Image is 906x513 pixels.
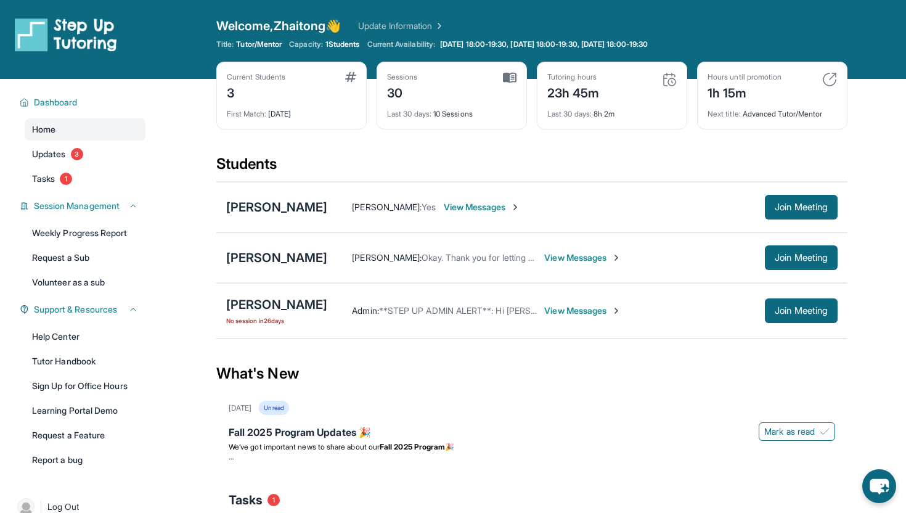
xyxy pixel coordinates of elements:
span: Tutor/Mentor [236,39,282,49]
div: 23h 45m [547,82,600,102]
span: Welcome, Zhaitong 👋 [216,17,341,35]
span: Tasks [32,173,55,185]
span: Dashboard [34,96,78,109]
img: card [503,72,516,83]
div: 10 Sessions [387,102,516,119]
img: card [822,72,837,87]
div: [DATE] [227,102,356,119]
span: [DATE] 18:00-19:30, [DATE] 18:00-19:30, [DATE] 18:00-19:30 [440,39,648,49]
span: View Messages [544,252,621,264]
span: 1 Students [325,39,360,49]
button: Support & Resources [29,303,138,316]
a: Tasks1 [25,168,145,190]
span: View Messages [544,305,621,317]
a: Home [25,118,145,141]
span: Mark as read [764,425,815,438]
span: Join Meeting [775,307,828,314]
button: Session Management [29,200,138,212]
div: [PERSON_NAME] [226,296,327,313]
img: logo [15,17,117,52]
span: View Messages [444,201,521,213]
div: 30 [387,82,418,102]
div: Advanced Tutor/Mentor [708,102,837,119]
span: Log Out [47,501,80,513]
span: Last 30 days : [547,109,592,118]
a: Report a bug [25,449,145,471]
img: Chevron Right [432,20,444,32]
div: Tutoring hours [547,72,600,82]
button: Join Meeting [765,195,838,220]
a: [DATE] 18:00-19:30, [DATE] 18:00-19:30, [DATE] 18:00-19:30 [438,39,650,49]
img: Chevron-Right [510,202,520,212]
div: 1h 15m [708,82,782,102]
button: Join Meeting [765,245,838,270]
span: Join Meeting [775,203,828,211]
div: Students [216,154,847,181]
div: [DATE] [229,403,251,413]
span: 3 [71,148,83,160]
div: Current Students [227,72,285,82]
div: 3 [227,82,285,102]
span: Capacity: [289,39,323,49]
div: Unread [259,401,288,415]
button: Join Meeting [765,298,838,323]
span: Last 30 days : [387,109,431,118]
a: Learning Portal Demo [25,400,145,422]
span: Current Availability: [367,39,435,49]
span: No session in 26 days [226,316,327,326]
a: Request a Sub [25,247,145,269]
a: Help Center [25,326,145,348]
span: [PERSON_NAME] : [352,252,422,263]
button: chat-button [862,469,896,503]
span: Join Meeting [775,254,828,261]
img: Mark as read [820,427,830,437]
a: Weekly Progress Report [25,222,145,244]
span: Home [32,123,55,136]
span: 1 [267,494,280,506]
button: Dashboard [29,96,138,109]
button: Mark as read [759,422,835,441]
span: Okay. Thank you for letting me know. [422,252,566,263]
span: First Match : [227,109,266,118]
span: Yes [422,202,436,212]
div: Sessions [387,72,418,82]
div: Fall 2025 Program Updates 🎉 [229,425,835,442]
a: Sign Up for Office Hours [25,375,145,397]
span: Title: [216,39,234,49]
a: Updates3 [25,143,145,165]
span: Updates [32,148,66,160]
span: [PERSON_NAME] : [352,202,422,212]
strong: Fall 2025 Program [380,442,445,451]
a: Request a Feature [25,424,145,446]
span: Tasks [229,491,263,509]
img: Chevron-Right [611,306,621,316]
span: 1 [60,173,72,185]
span: Session Management [34,200,120,212]
span: 🎉 [445,442,454,451]
img: Chevron-Right [611,253,621,263]
div: 8h 2m [547,102,677,119]
div: What's New [216,347,847,401]
span: Support & Resources [34,303,117,316]
span: Admin : [352,305,378,316]
div: Hours until promotion [708,72,782,82]
a: Update Information [358,20,444,32]
div: [PERSON_NAME] [226,199,327,216]
a: Tutor Handbook [25,350,145,372]
img: card [345,72,356,82]
span: Next title : [708,109,741,118]
span: We’ve got important news to share about our [229,442,380,451]
img: card [662,72,677,87]
div: [PERSON_NAME] [226,249,327,266]
a: Volunteer as a sub [25,271,145,293]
